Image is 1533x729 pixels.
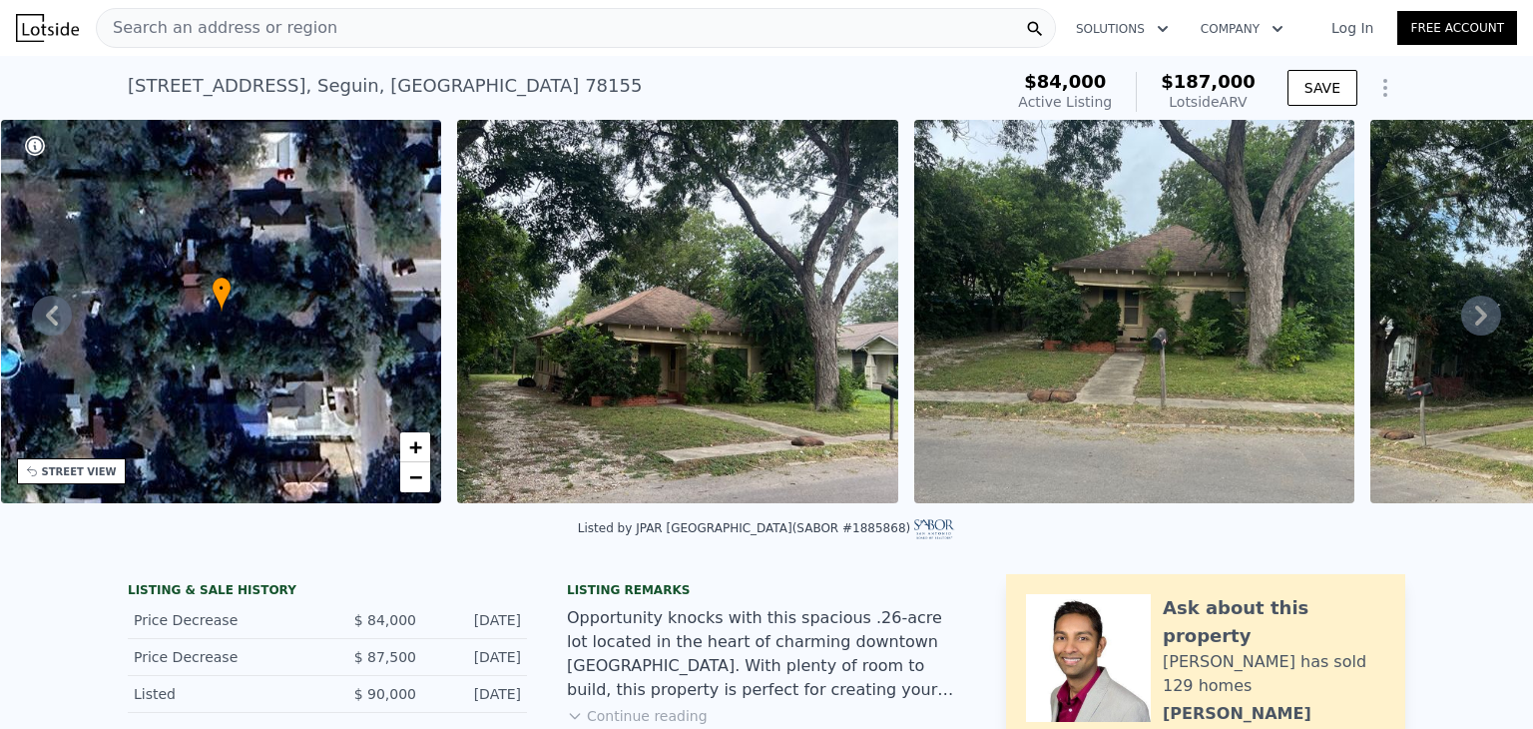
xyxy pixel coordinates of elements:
button: Company [1185,11,1299,47]
span: $187,000 [1161,71,1256,92]
div: Price Decrease [134,610,311,630]
span: $ 90,000 [354,686,416,702]
img: Sale: 167201066 Parcel: 114465854 [457,120,898,503]
img: Sale: 167201066 Parcel: 114465854 [914,120,1355,503]
div: [DATE] [432,610,521,630]
div: Listed by JPAR [GEOGRAPHIC_DATA] (SABOR #1885868) [578,521,955,535]
div: Listing remarks [567,582,966,598]
button: SAVE [1287,70,1357,106]
button: Solutions [1060,11,1185,47]
div: [PERSON_NAME] has sold 129 homes [1163,650,1385,698]
span: $ 84,000 [354,612,416,628]
span: Active Listing [1018,94,1112,110]
div: Listed [134,684,311,704]
span: $84,000 [1024,71,1106,92]
span: • [212,280,232,298]
div: [DATE] [432,647,521,667]
a: Free Account [1397,11,1517,45]
button: Show Options [1365,68,1405,108]
img: SABOR Logo [914,519,955,539]
a: Zoom in [400,432,430,462]
div: Ask about this property [1163,594,1385,650]
div: [STREET_ADDRESS] , Seguin , [GEOGRAPHIC_DATA] 78155 [128,72,642,100]
button: Continue reading [567,706,708,726]
a: Zoom out [400,462,430,492]
div: Opportunity knocks with this spacious .26-acre lot located in the heart of charming downtown [GEO... [567,606,966,702]
div: Lotside ARV [1161,92,1256,112]
div: Price Decrease [134,647,311,667]
img: Lotside [16,14,79,42]
span: + [409,434,422,459]
span: − [409,464,422,489]
div: LISTING & SALE HISTORY [128,582,527,602]
div: [DATE] [432,684,521,704]
a: Log In [1307,18,1397,38]
span: $ 87,500 [354,649,416,665]
div: • [212,277,232,312]
div: STREET VIEW [42,464,117,479]
span: Search an address or region [97,16,337,40]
